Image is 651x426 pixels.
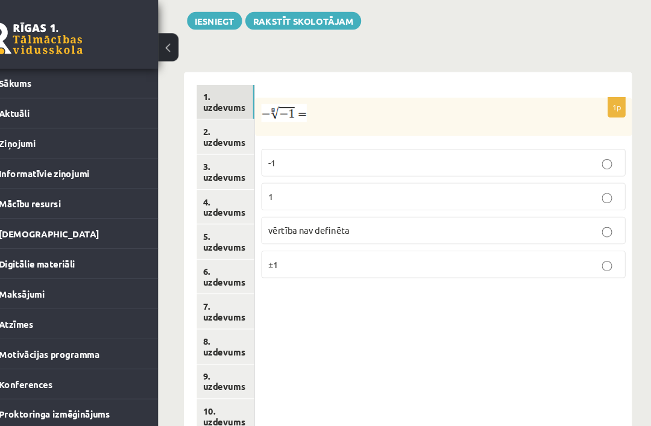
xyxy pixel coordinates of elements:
span: 1 [285,180,289,190]
span: -1 [285,148,292,158]
input: vērtība nav definēta [599,214,608,224]
input: ±1 [599,246,608,255]
span: [DEMOGRAPHIC_DATA] [31,215,125,225]
a: Motivācijas programma [16,319,166,347]
legend: Ziņojumi [31,121,166,149]
a: Rīgas 1. Tālmācības vidusskola [13,21,110,51]
span: Konferences [31,356,81,367]
a: 10. uzdevums [217,376,271,409]
p: 1p [604,92,621,111]
span: Digitālie materiāli [31,243,102,254]
a: Ziņojumi [16,121,166,149]
input: -1 [599,150,608,160]
a: Rakstīt skolotājam [263,11,372,28]
span: ±1 [285,243,294,254]
span: Atzīmes [31,299,63,310]
a: 6. uzdevums [217,245,271,277]
a: Informatīvie ziņojumi [16,149,166,177]
input: 1 [599,182,608,192]
a: Proktoringa izmēģinājums [16,376,166,404]
a: 3. uzdevums [217,146,271,178]
legend: Maksājumi [31,263,166,290]
span: Proktoringa izmēģinājums [31,384,136,395]
a: Atzīmes [16,291,166,319]
legend: Informatīvie ziņojumi [31,149,166,177]
a: Konferences [16,348,166,375]
a: Sākums [16,64,166,92]
a: [DEMOGRAPHIC_DATA] [16,206,166,234]
a: 5. uzdevums [217,211,271,244]
a: Digitālie materiāli [16,234,166,262]
a: 2. uzdevums [217,113,271,145]
a: 1. uzdevums [217,80,271,113]
a: Aktuāli [16,93,166,121]
a: Maksājumi [16,263,166,290]
a: 8. uzdevums [217,310,271,343]
a: Mācību resursi [16,178,166,205]
button: Iesniegt [208,11,260,28]
span: Motivācijas programma [31,328,126,339]
span: Sākums [31,73,61,84]
span: Aktuāli [31,101,60,112]
span: vērtība nav definēta [285,211,361,222]
img: fGfkD52zrINkrnA+Q6t7BGqPpv5pFggqo7HpS7JXLWaatRVXk5nV86Tgh3gNMIEqN5Yg1dFFouqrgesre9XexEVOYHY5Ja2kR... [278,98,321,115]
a: 4. uzdevums [217,179,271,211]
a: 7. uzdevums [217,277,271,310]
span: Mācību resursi [31,186,89,197]
a: 9. uzdevums [217,343,271,376]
